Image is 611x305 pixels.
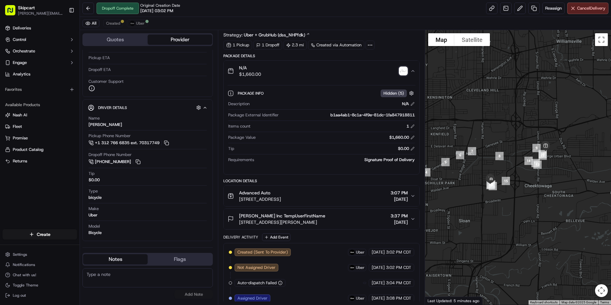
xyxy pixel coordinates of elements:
div: bicycle [89,195,102,200]
button: Hidden (5) [381,89,415,97]
a: Deliveries [3,23,77,33]
span: Returns [13,158,27,164]
span: Type [89,188,98,194]
span: 3:04 PM CDT [386,280,411,286]
div: 5 [439,155,452,169]
span: [PERSON_NAME] Inc TempUserFirstName [239,213,325,219]
span: [DATE] [372,249,385,255]
div: 13 [531,158,544,171]
span: Deliveries [13,25,31,31]
div: Signature Proof of Delivery [257,157,415,163]
div: 12 [529,156,542,170]
span: Model [89,223,100,229]
span: Customer Support [89,79,124,84]
span: [DATE] 03:02 PM [140,8,173,14]
button: Provider [148,35,212,45]
button: Promise [3,133,77,143]
button: Control [3,35,77,45]
span: 3:08 PM CDT [386,295,411,301]
div: 6 [453,148,467,162]
span: Map data ©2025 Google [561,301,596,304]
div: N/A [402,101,415,107]
div: 15 [499,174,513,188]
button: All [82,20,99,27]
a: Returns [5,158,74,164]
button: Created [103,20,123,27]
button: Show street map [428,33,454,46]
button: Keyboard shortcuts [530,300,558,305]
a: Analytics [3,69,77,79]
span: Description [228,101,250,107]
button: Driver Details [88,102,207,113]
span: Fleet [13,124,22,129]
a: Fleet [5,124,74,129]
span: Pickup ETA [89,55,110,61]
span: Original Creation Date [140,3,180,8]
span: Nash AI [13,112,27,118]
span: Uber [356,296,365,301]
button: N/A$1,660.00signature_proof_of_delivery image [224,61,419,81]
button: Fleet [3,121,77,132]
div: [PERSON_NAME] [89,122,122,128]
span: Settings [13,252,27,257]
span: Created [106,21,120,26]
div: Available Products [3,100,77,110]
button: Returns [3,156,77,166]
button: Quotes [83,35,148,45]
button: CancelDelivery [567,3,608,14]
button: Product Catalog [3,145,77,155]
button: Orchestrate [3,46,77,56]
span: Dropoff ETA [89,67,111,73]
div: Location Details [223,178,420,184]
span: Pylon [64,108,77,113]
span: Driver Details [98,105,127,110]
button: Show satellite imagery [454,33,490,46]
button: Reassign [542,3,565,14]
div: 10 [536,147,549,161]
span: [PHONE_NUMBER] [95,159,131,165]
button: Chat with us! [3,270,77,279]
div: $0.00 [398,146,415,152]
div: 4 [420,166,433,179]
button: Uber [127,20,148,27]
a: 💻API Documentation [51,90,105,102]
button: Skipcart [18,4,35,11]
div: 💻 [54,93,59,98]
span: 3:07 PM [391,190,408,196]
span: Created (Sent To Provider) [237,249,288,255]
div: 1 Pickup [223,41,252,50]
span: [DATE] [391,219,408,225]
div: 16 [486,179,499,193]
span: Cancel Delivery [577,5,606,11]
button: Map camera controls [595,284,608,297]
img: uber-new-logo.jpeg [350,296,355,301]
span: Control [13,37,26,43]
img: 1736555255976-a54dd68f-1ca7-489b-9aae-adbdc363a1c4 [6,61,18,73]
div: 17 [484,178,497,192]
div: We're available if you need us! [22,67,81,73]
span: 3:37 PM [391,213,408,219]
span: [DATE] [372,265,385,270]
div: $1,660.00 [389,135,415,140]
span: $1,660.00 [239,71,261,77]
span: N/A [239,65,261,71]
a: Terms (opens in new tab) [600,301,609,304]
span: Auto-dispatch Failed [237,280,277,286]
span: Analytics [13,71,30,77]
img: Nash [6,6,19,19]
div: 9 [530,141,543,155]
span: Name [89,115,100,121]
button: Add Event [262,233,290,241]
a: +1 312 766 6835 ext. 70317749 [89,139,170,146]
span: [DATE] [372,280,385,286]
span: Package External Identifier [228,112,279,118]
span: Uber + GrubHub (dss_NHPfdk) [244,32,305,38]
span: Uber [356,265,365,270]
button: Engage [3,58,77,68]
span: [DATE] [391,196,408,202]
span: Toggle Theme [13,283,38,288]
span: Requirements [228,157,254,163]
span: [STREET_ADDRESS] [239,196,281,202]
span: Knowledge Base [13,93,49,99]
